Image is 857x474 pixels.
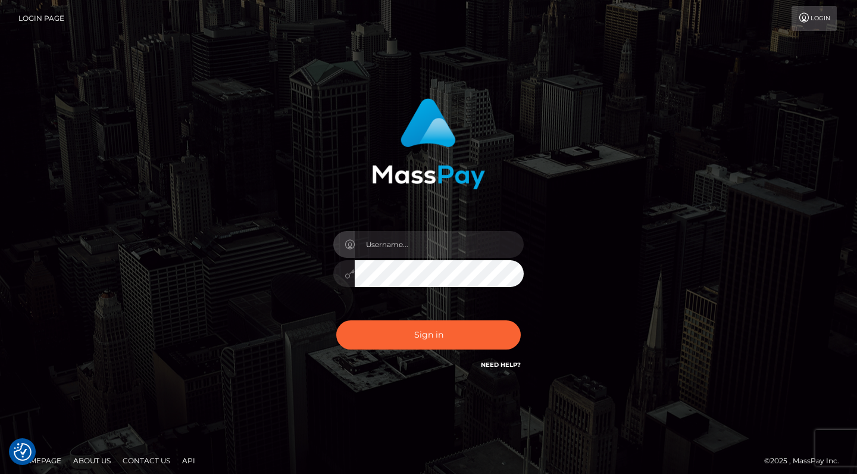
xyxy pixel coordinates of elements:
button: Consent Preferences [14,443,32,461]
a: Contact Us [118,451,175,470]
a: Need Help? [481,361,521,369]
a: Login Page [18,6,64,31]
a: About Us [68,451,115,470]
img: MassPay Login [372,98,485,189]
div: © 2025 , MassPay Inc. [764,454,848,467]
a: Homepage [13,451,66,470]
input: Username... [355,231,524,258]
a: Login [792,6,837,31]
img: Revisit consent button [14,443,32,461]
button: Sign in [336,320,521,350]
a: API [177,451,200,470]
